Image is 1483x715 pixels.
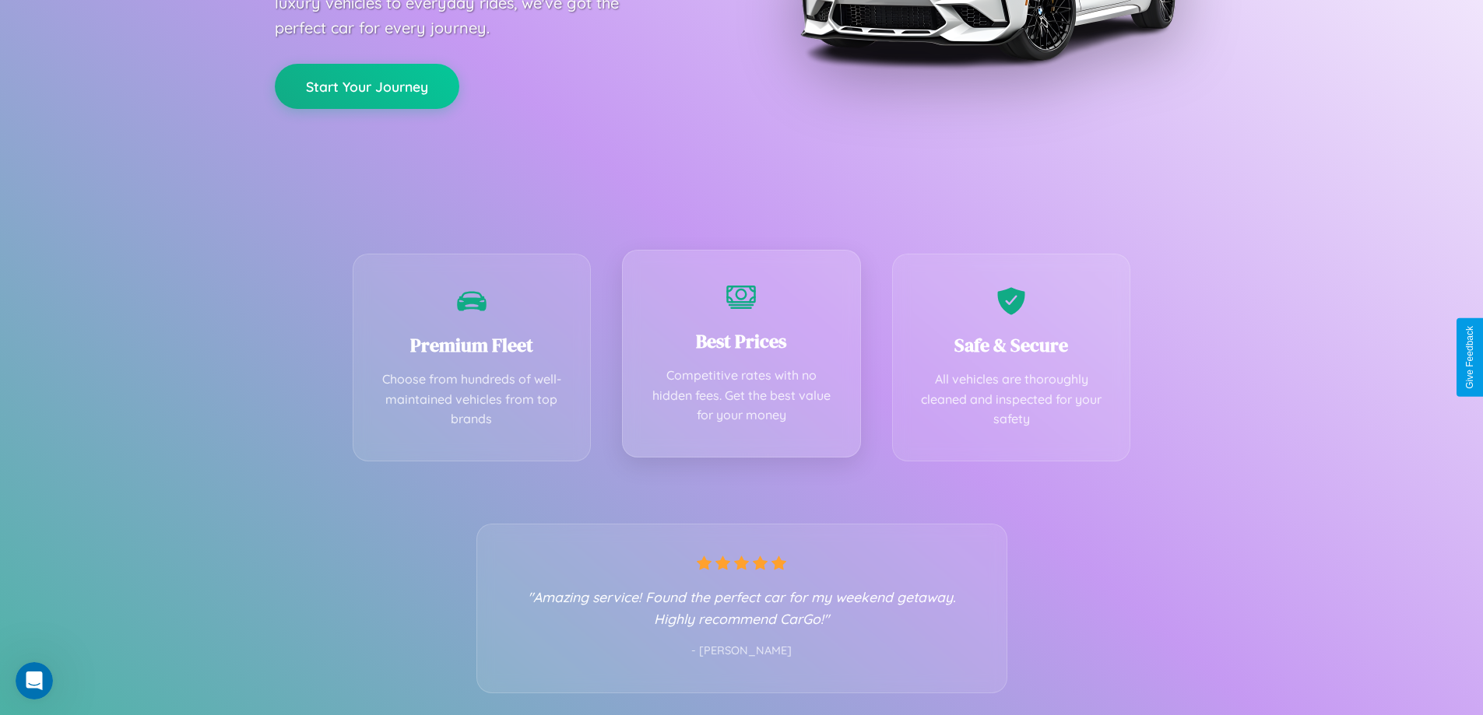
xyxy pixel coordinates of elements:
h3: Best Prices [646,328,837,354]
iframe: Intercom live chat [16,662,53,699]
p: "Amazing service! Found the perfect car for my weekend getaway. Highly recommend CarGo!" [508,586,975,629]
p: All vehicles are thoroughly cleaned and inspected for your safety [916,370,1107,429]
div: Give Feedback [1464,326,1475,389]
h3: Safe & Secure [916,332,1107,358]
p: Competitive rates with no hidden fees. Get the best value for your money [646,366,837,426]
h3: Premium Fleet [377,332,568,358]
p: Choose from hundreds of well-maintained vehicles from top brands [377,370,568,429]
button: Start Your Journey [275,64,459,109]
p: - [PERSON_NAME] [508,641,975,661]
